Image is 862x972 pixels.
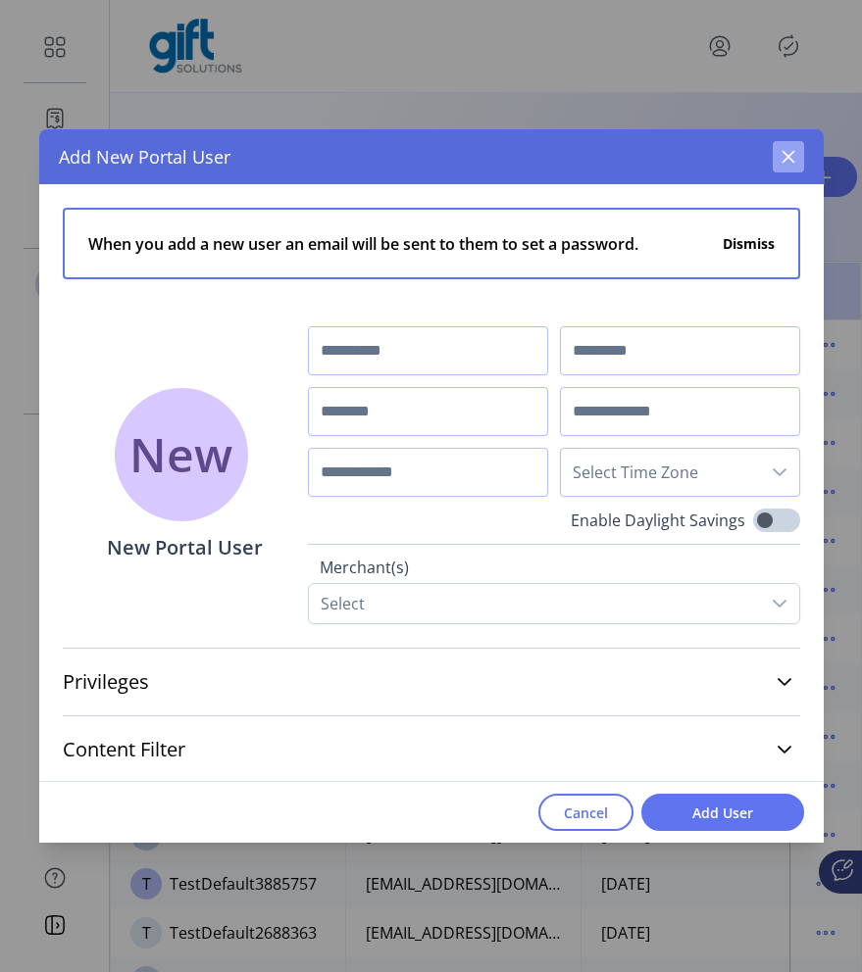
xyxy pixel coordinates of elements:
span: Cancel [564,802,608,823]
div: Select [309,584,377,623]
a: Privileges [63,660,800,704]
button: Dismiss [723,233,775,254]
button: Cancel [538,794,634,831]
span: Select Time Zone [561,449,760,496]
div: dropdown trigger [760,449,799,496]
span: Content Filter [63,740,185,759]
span: Privileges [63,672,149,692]
label: Merchant(s) [320,556,787,583]
span: When you add a new user an email will be sent to them to set a password. [88,221,638,266]
a: Content Filter [63,728,800,771]
button: Add User [641,794,804,831]
p: New Portal User [107,533,263,562]
span: Add User [667,802,779,823]
span: New [129,419,232,490]
span: Add New Portal User [59,144,230,170]
label: Enable Daylight Savings [571,509,745,532]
